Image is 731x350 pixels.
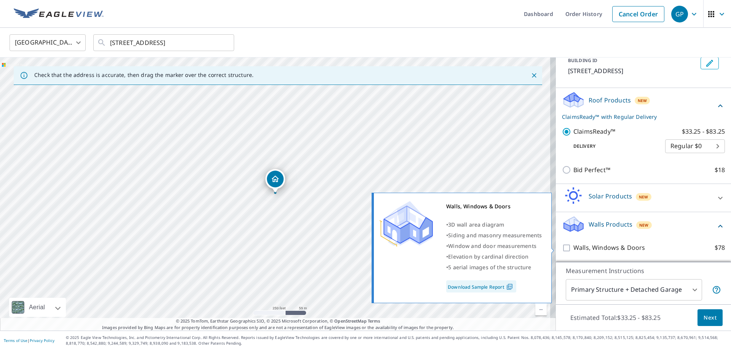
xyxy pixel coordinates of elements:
[34,72,254,78] p: Check that the address is accurate, then drag the marker over the correct structure.
[566,279,702,300] div: Primary Structure + Detached Garage
[27,298,47,317] div: Aerial
[715,165,725,175] p: $18
[380,201,433,247] img: Premium
[562,187,725,209] div: Solar ProductsNew
[665,136,725,157] div: Regular $0
[9,298,66,317] div: Aerial
[110,32,219,53] input: Search by address or latitude-longitude
[14,8,104,20] img: EV Logo
[566,266,721,275] p: Measurement Instructions
[704,313,717,323] span: Next
[66,335,727,346] p: © 2025 Eagle View Technologies, Inc. and Pictometry International Corp. All Rights Reserved. Repo...
[589,220,632,229] p: Walls Products
[573,165,610,175] p: Bid Perfect™
[448,242,536,249] span: Window and door measurements
[712,285,721,294] span: Your report will include the primary structure and a detached garage if one exists.
[4,338,54,343] p: |
[697,309,723,326] button: Next
[535,304,547,315] a: Current Level 17, Zoom Out
[448,264,531,271] span: 5 aerial images of the structure
[446,251,542,262] div: •
[701,57,719,69] button: Edit building 1
[446,201,542,212] div: Walls, Windows & Doors
[671,6,688,22] div: GP
[562,215,725,237] div: Walls ProductsNew
[562,113,716,121] p: ClaimsReady™ with Regular Delivery
[639,194,648,200] span: New
[573,127,615,136] p: ClaimsReady™
[448,221,504,228] span: 3D wall area diagram
[589,96,631,105] p: Roof Products
[682,127,725,136] p: $33.25 - $83.25
[448,232,542,239] span: Siding and masonry measurements
[612,6,664,22] a: Cancel Order
[30,338,54,343] a: Privacy Policy
[562,143,665,150] p: Delivery
[639,222,649,228] span: New
[176,318,380,324] span: © 2025 TomTom, Earthstar Geographics SIO, © 2025 Microsoft Corporation, ©
[564,309,667,326] p: Estimated Total: $33.25 - $83.25
[368,318,380,324] a: Terms
[573,243,645,253] p: Walls, Windows & Doors
[265,169,285,193] div: Dropped pin, building 1, Residential property, 333 Cricket Ave Glenside, PA 19038
[529,70,539,80] button: Close
[448,253,528,260] span: Elevation by cardinal direction
[568,57,597,64] p: BUILDING ID
[446,230,542,241] div: •
[334,318,366,324] a: OpenStreetMap
[446,219,542,230] div: •
[10,32,86,53] div: [GEOGRAPHIC_DATA]
[589,192,632,201] p: Solar Products
[446,262,542,273] div: •
[4,338,27,343] a: Terms of Use
[638,97,647,104] span: New
[504,283,515,290] img: Pdf Icon
[562,91,725,121] div: Roof ProductsNewClaimsReady™ with Regular Delivery
[715,243,725,253] p: $78
[446,280,516,292] a: Download Sample Report
[446,241,542,251] div: •
[568,66,697,75] p: [STREET_ADDRESS]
